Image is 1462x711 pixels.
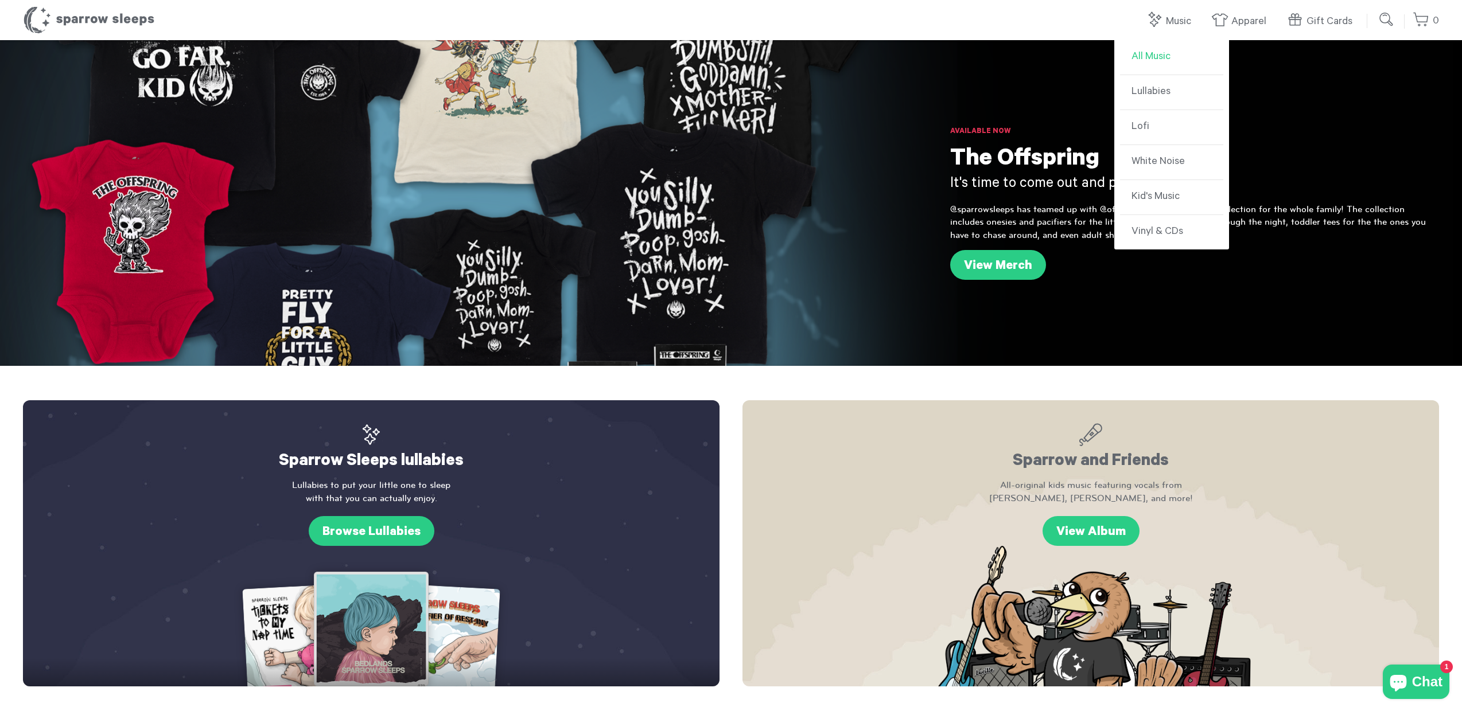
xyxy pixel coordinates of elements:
h2: Sparrow and Friends [765,423,1416,473]
a: Gift Cards [1286,9,1358,34]
a: Lullabies [1120,75,1223,110]
a: Browse Lullabies [309,516,434,546]
h2: Sparrow Sleeps lullabies [46,423,697,473]
input: Submit [1375,8,1398,31]
a: View Merch [950,250,1046,280]
a: Kid's Music [1120,180,1223,215]
inbox-online-store-chat: Shopify online store chat [1379,665,1453,702]
h6: Available Now [950,126,1439,138]
a: All Music [1120,40,1223,75]
a: Music [1146,9,1197,34]
h1: Sparrow Sleeps [23,6,155,34]
a: 0 [1413,9,1439,33]
a: Apparel [1211,9,1272,34]
h1: The Offspring [950,146,1439,175]
h3: It's time to come out and play! [950,175,1439,194]
a: Vinyl & CDs [1120,215,1223,249]
a: White Noise [1120,145,1223,180]
p: Lullabies to put your little one to sleep [46,479,697,505]
a: Lofi [1120,110,1223,145]
a: View Album [1043,516,1140,546]
p: All-original kids music featuring vocals from [765,479,1416,505]
p: @sparrowsleeps has teamed up with @offspring to drop a merch collection for the whole family! The... [950,203,1439,241]
span: [PERSON_NAME], [PERSON_NAME], and more! [765,492,1416,505]
span: with that you can actually enjoy. [46,492,697,505]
